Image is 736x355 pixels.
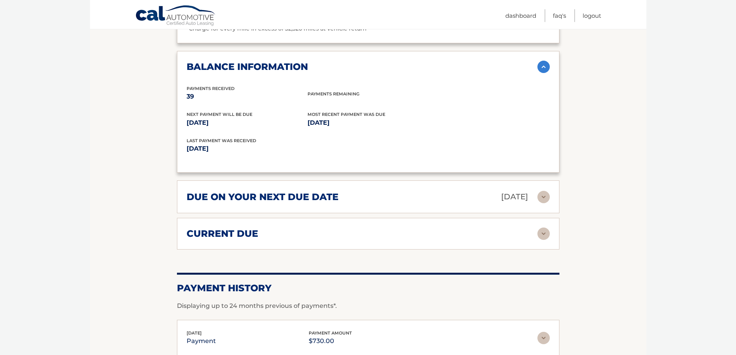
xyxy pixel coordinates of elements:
[187,86,235,91] span: Payments Received
[308,112,385,117] span: Most Recent Payment Was Due
[187,112,252,117] span: Next Payment will be due
[187,25,367,32] span: *Charge for every mile in excess of 32,520 miles at vehicle return
[177,282,559,294] h2: Payment History
[187,138,256,143] span: Last Payment was received
[135,5,216,27] a: Cal Automotive
[187,336,216,347] p: payment
[583,9,601,22] a: Logout
[553,9,566,22] a: FAQ's
[308,117,428,128] p: [DATE]
[505,9,536,22] a: Dashboard
[309,336,352,347] p: $730.00
[308,91,359,97] span: Payments Remaining
[309,330,352,336] span: payment amount
[537,61,550,73] img: accordion-active.svg
[187,143,368,154] p: [DATE]
[187,228,258,239] h2: current due
[187,330,202,336] span: [DATE]
[537,191,550,203] img: accordion-rest.svg
[177,301,559,311] p: Displaying up to 24 months previous of payments*.
[501,190,528,204] p: [DATE]
[537,332,550,344] img: accordion-rest.svg
[537,228,550,240] img: accordion-rest.svg
[187,117,308,128] p: [DATE]
[187,61,308,73] h2: balance information
[187,191,338,203] h2: due on your next due date
[187,91,308,102] p: 39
